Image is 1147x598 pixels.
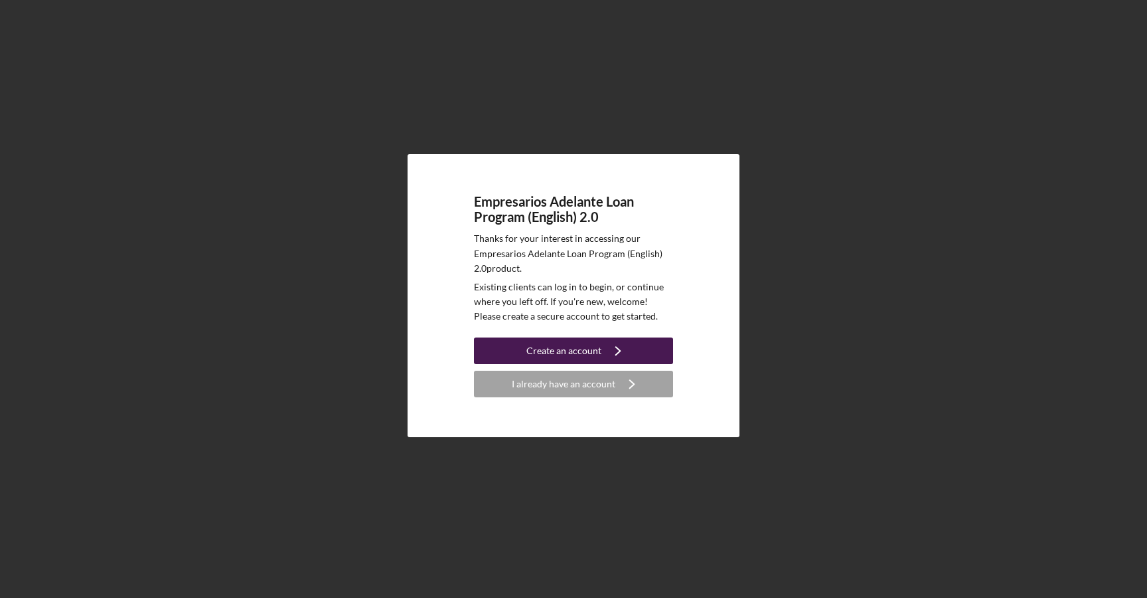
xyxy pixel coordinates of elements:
p: Existing clients can log in to begin, or continue where you left off. If you're new, welcome! Ple... [474,280,673,324]
h4: Empresarios Adelante Loan Program (English) 2.0 [474,194,673,225]
a: Create an account [474,338,673,367]
div: Create an account [526,338,601,364]
button: I already have an account [474,371,673,397]
div: I already have an account [512,371,615,397]
button: Create an account [474,338,673,364]
p: Thanks for your interest in accessing our Empresarios Adelante Loan Program (English) 2.0 product. [474,231,673,276]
